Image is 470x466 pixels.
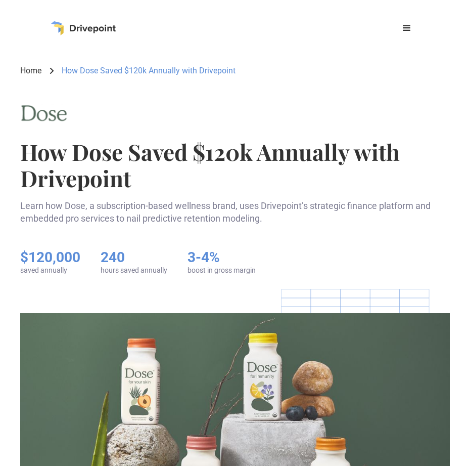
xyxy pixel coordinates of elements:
[20,266,80,275] div: saved annually
[20,65,41,76] a: Home
[20,139,450,191] h1: How Dose Saved $120k Annually with Drivepoint
[51,21,116,35] a: home
[187,249,256,266] h5: 3-4%
[395,16,419,40] div: menu
[101,249,167,266] h5: 240
[20,249,80,266] h5: $120,000
[20,199,450,225] p: Learn how Dose, a subscription-based wellness brand, uses Drivepoint’s strategic finance platform...
[187,266,256,275] div: boost in gross margin
[101,266,167,275] div: hours saved annually
[62,65,236,76] div: How Dose Saved $120k Annually with Drivepoint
